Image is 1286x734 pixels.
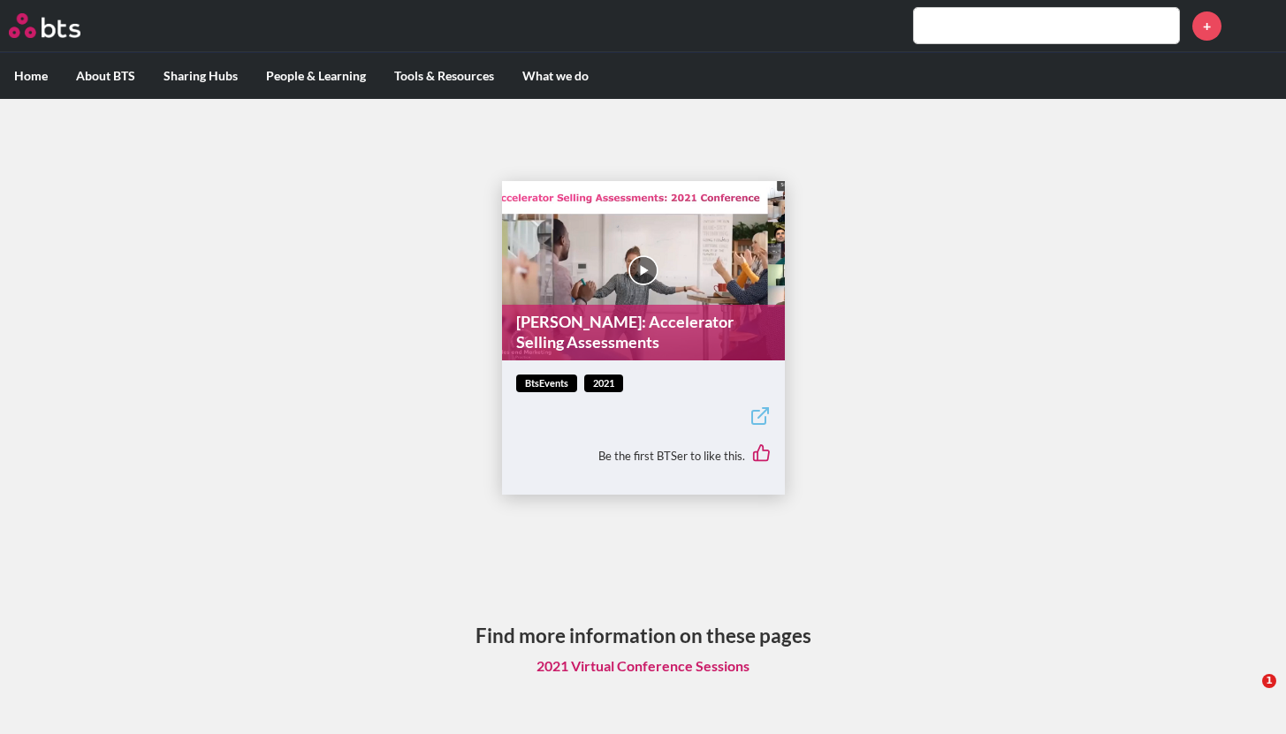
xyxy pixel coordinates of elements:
[9,13,80,38] img: BTS Logo
[1226,674,1268,716] iframe: Intercom live chat
[508,53,603,99] label: What we do
[476,622,811,649] h3: Find more information on these pages
[380,53,508,99] label: Tools & Resources
[252,53,380,99] label: People & Learning
[149,53,252,99] label: Sharing Hubs
[522,649,764,683] a: 2021 Virtual Conference Sessions
[1262,674,1276,688] span: 1
[750,405,771,431] a: External link
[1235,4,1277,47] a: Profile
[1235,4,1277,47] img: Stefan Hellberg
[584,375,623,393] span: 2021
[9,13,113,38] a: Go home
[1192,11,1221,41] a: +
[62,53,149,99] label: About BTS
[516,375,577,393] span: btsEvents
[516,431,771,481] div: Be the first BTSer to like this.
[502,305,785,360] a: [PERSON_NAME]: Accelerator Selling Assessments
